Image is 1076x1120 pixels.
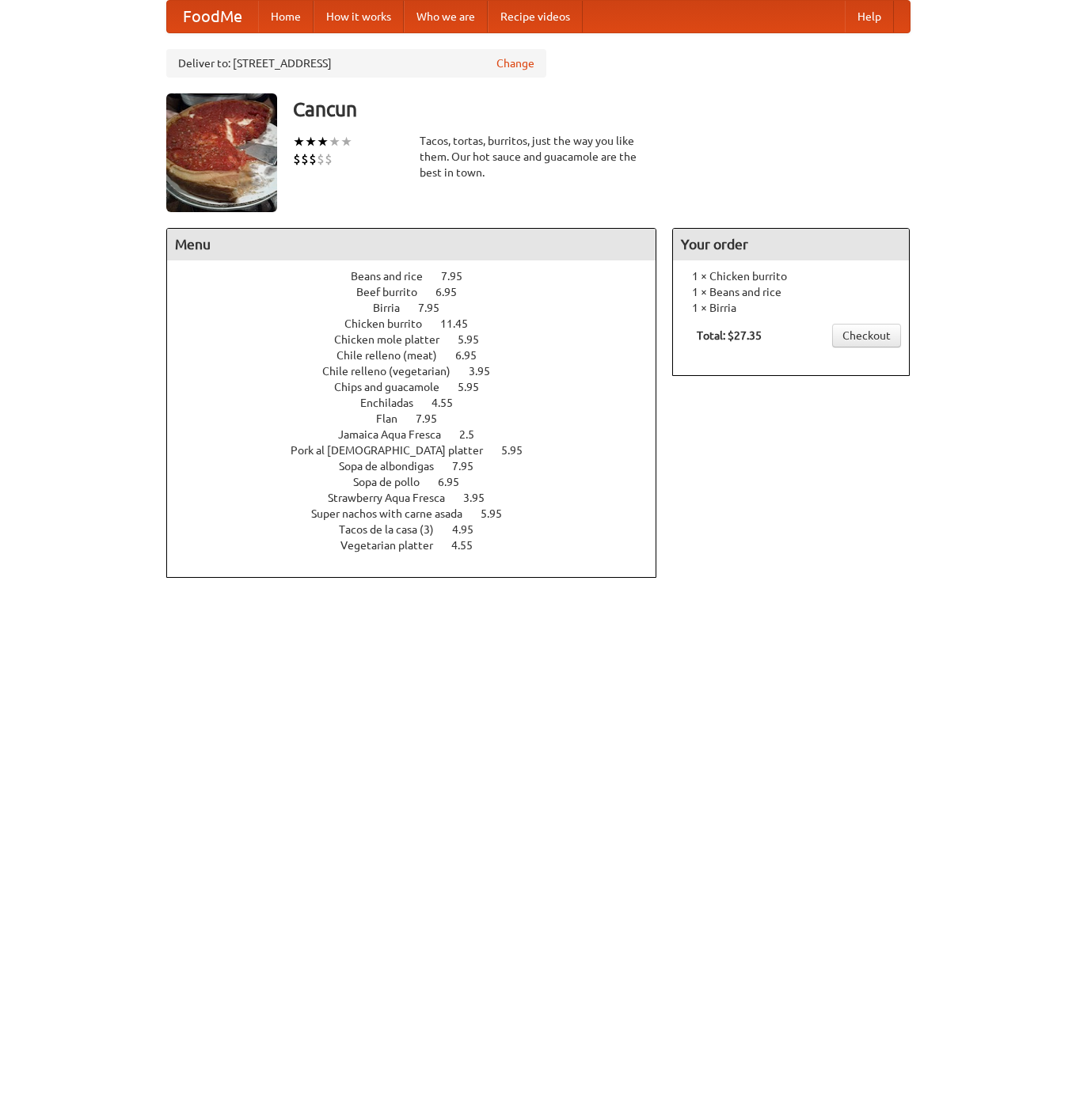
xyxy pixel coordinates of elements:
[344,317,438,330] span: Chicken burrito
[328,492,461,504] span: Strawberry Aqua Fresca
[455,349,492,362] span: 6.95
[166,49,546,78] div: Deliver to: [STREET_ADDRESS]
[336,349,506,362] a: Chile relleno (meat) 6.95
[334,333,455,346] span: Chicken mole platter
[673,229,909,260] h4: Your order
[340,539,449,552] span: Vegetarian platter
[360,397,429,409] span: Enchiladas
[325,150,333,168] li: $
[340,539,502,552] a: Vegetarian platter 4.55
[418,302,455,314] span: 7.95
[416,412,453,425] span: 7.95
[339,523,450,536] span: Tacos de la casa (3)
[322,365,466,378] span: Chile relleno (vegetarian)
[481,507,518,520] span: 5.95
[452,460,489,473] span: 7.95
[339,460,503,473] a: Sopa de albondigas 7.95
[451,539,489,552] span: 4.55
[334,381,508,393] a: Chips and guacamole 5.95
[339,523,503,536] a: Tacos de la casa (3) 4.95
[338,428,457,441] span: Jamaica Aqua Fresca
[351,270,439,283] span: Beans and rice
[681,268,901,284] li: 1 × Chicken burrito
[435,286,473,298] span: 6.95
[420,133,657,180] div: Tacos, tortas, burritos, just the way you like them. Our hot sauce and guacamole are the best in ...
[697,329,762,342] b: Total: $27.35
[488,1,583,32] a: Recipe videos
[404,1,488,32] a: Who we are
[334,381,455,393] span: Chips and guacamole
[351,270,492,283] a: Beans and rice 7.95
[458,333,495,346] span: 5.95
[291,444,499,457] span: Pork al [DEMOGRAPHIC_DATA] platter
[293,133,305,150] li: ★
[459,428,490,441] span: 2.5
[336,349,453,362] span: Chile relleno (meat)
[339,460,450,473] span: Sopa de albondigas
[338,428,504,441] a: Jamaica Aqua Fresca 2.5
[344,317,497,330] a: Chicken burrito 11.45
[309,150,317,168] li: $
[293,150,301,168] li: $
[258,1,314,32] a: Home
[463,492,500,504] span: 3.95
[376,412,413,425] span: Flan
[301,150,309,168] li: $
[291,444,552,457] a: Pork al [DEMOGRAPHIC_DATA] platter 5.95
[305,133,317,150] li: ★
[501,444,538,457] span: 5.95
[681,284,901,300] li: 1 × Beans and rice
[832,324,901,347] a: Checkout
[340,133,352,150] li: ★
[452,523,489,536] span: 4.95
[681,300,901,316] li: 1 × Birria
[441,270,478,283] span: 7.95
[356,286,486,298] a: Beef burrito 6.95
[496,55,534,71] a: Change
[329,133,340,150] li: ★
[314,1,404,32] a: How it works
[373,302,416,314] span: Birria
[334,333,508,346] a: Chicken mole platter 5.95
[328,492,514,504] a: Strawberry Aqua Fresca 3.95
[353,476,435,488] span: Sopa de pollo
[311,507,478,520] span: Super nachos with carne asada
[376,412,466,425] a: Flan 7.95
[440,317,484,330] span: 11.45
[356,286,433,298] span: Beef burrito
[317,150,325,168] li: $
[166,93,277,212] img: angular.jpg
[322,365,519,378] a: Chile relleno (vegetarian) 3.95
[293,93,911,125] h3: Cancun
[317,133,329,150] li: ★
[845,1,894,32] a: Help
[353,476,489,488] a: Sopa de pollo 6.95
[167,1,258,32] a: FoodMe
[373,302,469,314] a: Birria 7.95
[469,365,506,378] span: 3.95
[438,476,475,488] span: 6.95
[432,397,469,409] span: 4.55
[311,507,531,520] a: Super nachos with carne asada 5.95
[360,397,482,409] a: Enchiladas 4.55
[458,381,495,393] span: 5.95
[167,229,656,260] h4: Menu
